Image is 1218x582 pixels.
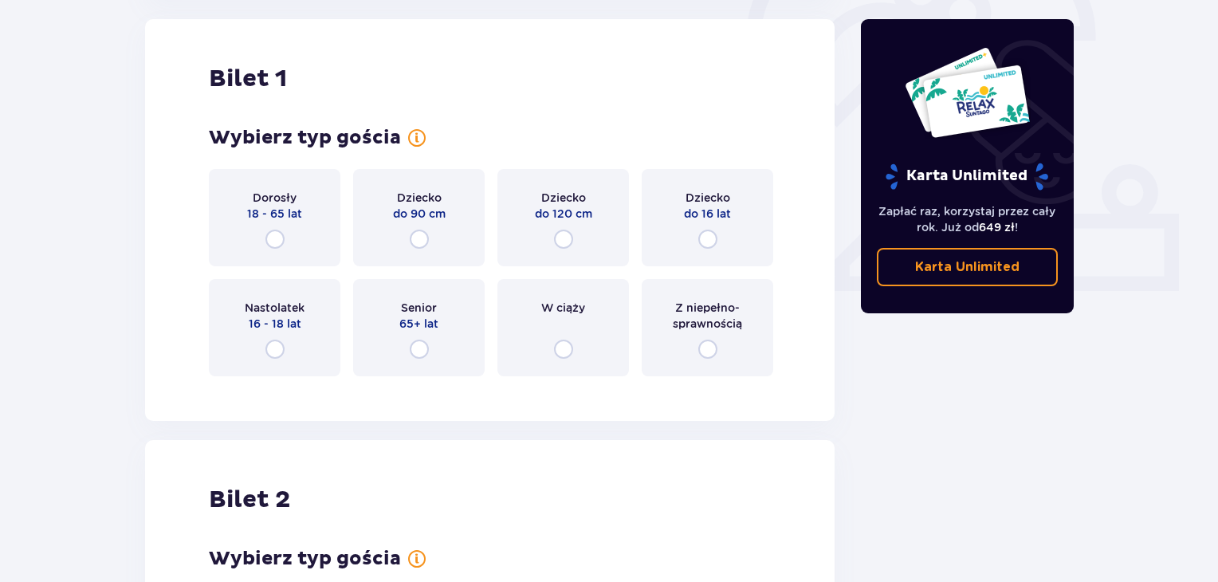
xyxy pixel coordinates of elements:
p: Wybierz typ gościa [209,547,401,571]
span: 649 zł [979,221,1015,234]
p: 16 - 18 lat [249,316,301,332]
p: Dziecko [541,190,586,206]
p: Karta Unlimited [915,258,1020,276]
p: Dziecko [397,190,442,206]
p: Dziecko [686,190,730,206]
p: Karta Unlimited [884,163,1050,191]
p: Bilet 2 [209,485,290,515]
a: Karta Unlimited [877,248,1059,286]
p: W ciąży [541,300,585,316]
p: 65+ lat [399,316,438,332]
p: Bilet 1 [209,64,287,94]
p: do 90 cm [393,206,446,222]
p: Wybierz typ gościa [209,126,401,150]
p: do 16 lat [684,206,731,222]
p: Z niepełno­sprawnością [656,300,759,332]
p: Zapłać raz, korzystaj przez cały rok. Już od ! [877,203,1059,235]
p: Dorosły [253,190,297,206]
p: Nastolatek [245,300,304,316]
p: do 120 cm [535,206,592,222]
p: Senior [401,300,437,316]
p: 18 - 65 lat [247,206,302,222]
